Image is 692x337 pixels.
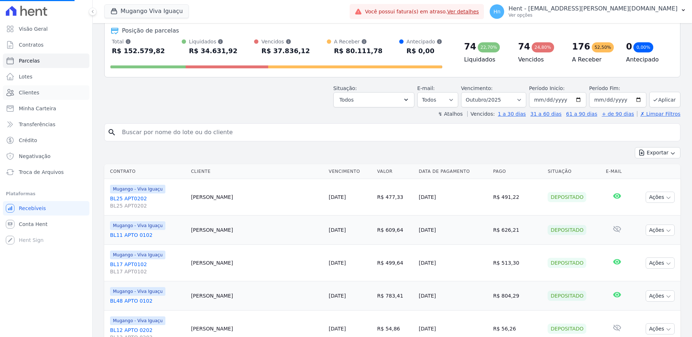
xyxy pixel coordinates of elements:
[110,251,165,259] span: Mugango - Viva Iguaçu
[329,227,346,233] a: [DATE]
[548,291,586,301] div: Depositado
[110,195,185,209] a: BL25 APT0202BL25 APT0202
[406,45,442,57] div: R$ 0,00
[110,261,185,275] a: BL17 APT0102BL17 APT0102
[118,125,677,140] input: Buscar por nome do lote ou do cliente
[110,185,165,193] span: Mugango - Viva Iguaçu
[3,117,89,132] a: Transferências
[572,55,615,64] h4: A Receber
[334,38,383,45] div: A Receber
[589,85,646,92] label: Período Fim:
[261,38,310,45] div: Vencidos
[626,55,668,64] h4: Antecipado
[646,257,675,269] button: Ações
[365,8,479,16] span: Você possui fatura(s) em atraso.
[3,69,89,84] a: Lotes
[19,221,47,228] span: Conta Hent
[326,164,374,179] th: Vencimento
[545,164,603,179] th: Situação
[189,45,237,57] div: R$ 34.631,92
[518,41,530,52] div: 74
[566,111,597,117] a: 61 a 90 dias
[416,216,490,245] td: [DATE]
[112,45,165,57] div: R$ 152.579,82
[3,22,89,36] a: Visão Geral
[518,55,560,64] h4: Vencidos
[3,217,89,231] a: Conta Hent
[122,26,179,35] div: Posição de parcelas
[374,164,416,179] th: Valor
[572,41,590,52] div: 176
[3,201,89,216] a: Recebíveis
[484,1,692,22] button: Hn Hent - [EMAIL_ADDRESS][PERSON_NAME][DOMAIN_NAME] Ver opções
[416,164,490,179] th: Data de Pagamento
[592,42,614,52] div: 52,50%
[333,92,414,107] button: Todos
[19,89,39,96] span: Clientes
[6,189,86,198] div: Plataformas
[548,324,586,334] div: Depositado
[188,216,326,245] td: [PERSON_NAME]
[548,192,586,202] div: Depositado
[107,128,116,137] i: search
[646,225,675,236] button: Ações
[464,41,476,52] div: 74
[633,42,653,52] div: 0,00%
[3,54,89,68] a: Parcelas
[438,111,463,117] label: ↯ Atalhos
[626,41,632,52] div: 0
[110,287,165,296] span: Mugango - Viva Iguaçu
[637,111,680,117] a: ✗ Limpar Filtros
[548,225,586,235] div: Depositado
[329,260,346,266] a: [DATE]
[490,216,545,245] td: R$ 626,21
[406,38,442,45] div: Antecipado
[110,231,185,239] a: BL11 APTO 0102
[602,111,634,117] a: + de 90 dias
[530,111,561,117] a: 31 a 60 dias
[19,73,33,80] span: Lotes
[104,4,189,18] button: Mugango Viva Iguaçu
[416,179,490,216] td: [DATE]
[490,179,545,216] td: R$ 491,22
[635,147,680,158] button: Exportar
[19,137,37,144] span: Crédito
[19,57,40,64] span: Parcelas
[329,326,346,332] a: [DATE]
[339,95,354,104] span: Todos
[3,38,89,52] a: Contratos
[3,101,89,116] a: Minha Carteira
[646,192,675,203] button: Ações
[548,258,586,268] div: Depositado
[447,9,479,14] a: Ver detalhes
[329,194,346,200] a: [DATE]
[374,179,416,216] td: R$ 477,33
[112,38,165,45] div: Total
[110,268,185,275] span: BL17 APT0102
[334,45,383,57] div: R$ 80.111,78
[110,297,185,304] a: BL48 APTO 0102
[188,179,326,216] td: [PERSON_NAME]
[417,85,435,91] label: E-mail:
[3,165,89,179] a: Troca de Arquivos
[110,202,185,209] span: BL25 APT0202
[3,85,89,100] a: Clientes
[3,149,89,163] a: Negativação
[19,121,55,128] span: Transferências
[188,164,326,179] th: Cliente
[490,164,545,179] th: Pago
[461,85,493,91] label: Vencimento:
[19,153,51,160] span: Negativação
[646,290,675,302] button: Ações
[467,111,495,117] label: Vencidos:
[416,281,490,311] td: [DATE]
[374,245,416,281] td: R$ 499,64
[490,245,545,281] td: R$ 513,30
[529,85,565,91] label: Período Inicío:
[104,164,188,179] th: Contrato
[490,281,545,311] td: R$ 804,29
[374,216,416,245] td: R$ 609,64
[188,245,326,281] td: [PERSON_NAME]
[19,41,43,48] span: Contratos
[19,105,56,112] span: Minha Carteira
